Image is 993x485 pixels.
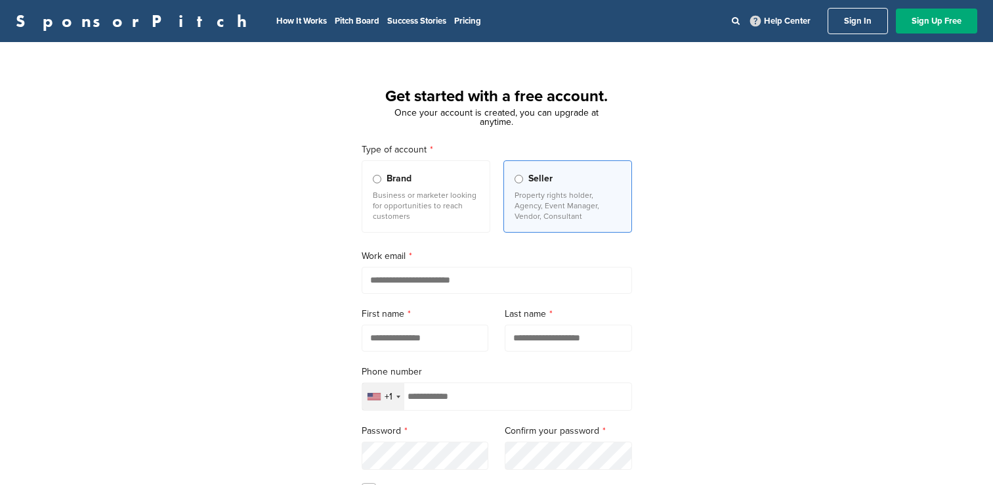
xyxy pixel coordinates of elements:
[515,175,523,183] input: Seller Property rights holder, Agency, Event Manager, Vendor, Consultant
[387,172,412,186] span: Brand
[362,424,489,438] label: Password
[362,383,404,410] div: Selected country
[385,392,392,402] div: +1
[346,85,648,108] h1: Get started with a free account.
[16,12,255,30] a: SponsorPitch
[828,8,888,34] a: Sign In
[748,13,813,29] a: Help Center
[362,249,632,264] label: Work email
[362,307,489,321] label: First name
[387,16,446,26] a: Success Stories
[362,143,632,157] label: Type of account
[394,107,599,127] span: Once your account is created, you can upgrade at anytime.
[515,190,621,221] p: Property rights holder, Agency, Event Manager, Vendor, Consultant
[896,9,977,34] a: Sign Up Free
[505,307,632,321] label: Last name
[373,175,381,183] input: Brand Business or marketer looking for opportunities to reach customers
[528,172,553,186] span: Seller
[276,16,327,26] a: How It Works
[505,424,632,438] label: Confirm your password
[454,16,481,26] a: Pricing
[373,190,479,221] p: Business or marketer looking for opportunities to reach customers
[335,16,379,26] a: Pitch Board
[362,365,632,379] label: Phone number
